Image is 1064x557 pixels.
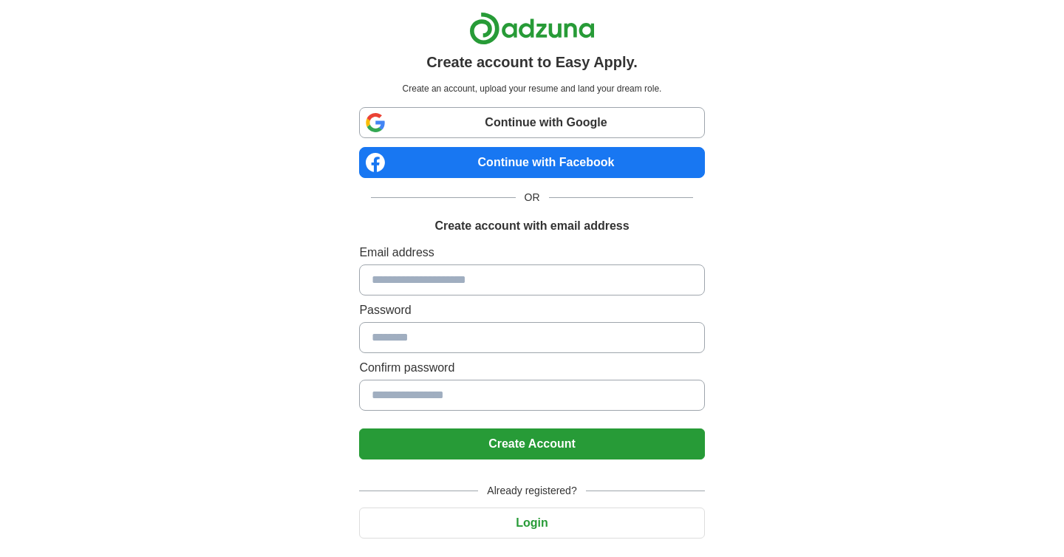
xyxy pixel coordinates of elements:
span: OR [516,190,549,205]
span: Already registered? [478,483,585,499]
p: Create an account, upload your resume and land your dream role. [362,82,701,95]
a: Continue with Google [359,107,704,138]
a: Continue with Facebook [359,147,704,178]
h1: Create account to Easy Apply. [426,51,638,73]
button: Create Account [359,428,704,459]
h1: Create account with email address [434,217,629,235]
button: Login [359,508,704,539]
label: Email address [359,244,704,262]
a: Login [359,516,704,529]
label: Password [359,301,704,319]
img: Adzuna logo [469,12,595,45]
label: Confirm password [359,359,704,377]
